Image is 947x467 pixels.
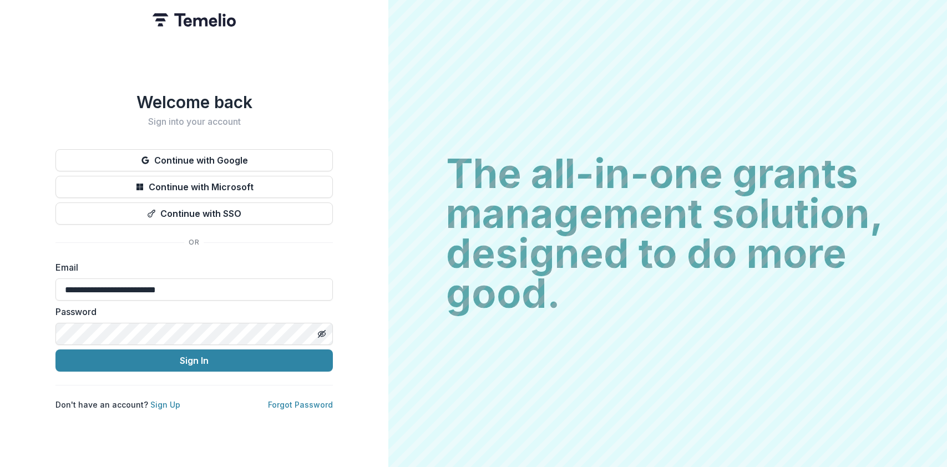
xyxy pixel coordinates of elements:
button: Continue with SSO [55,202,333,225]
button: Continue with Google [55,149,333,171]
button: Toggle password visibility [313,325,331,343]
button: Sign In [55,349,333,372]
img: Temelio [153,13,236,27]
p: Don't have an account? [55,399,180,410]
button: Continue with Microsoft [55,176,333,198]
label: Password [55,305,326,318]
a: Sign Up [150,400,180,409]
label: Email [55,261,326,274]
a: Forgot Password [268,400,333,409]
h2: Sign into your account [55,116,333,127]
h1: Welcome back [55,92,333,112]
